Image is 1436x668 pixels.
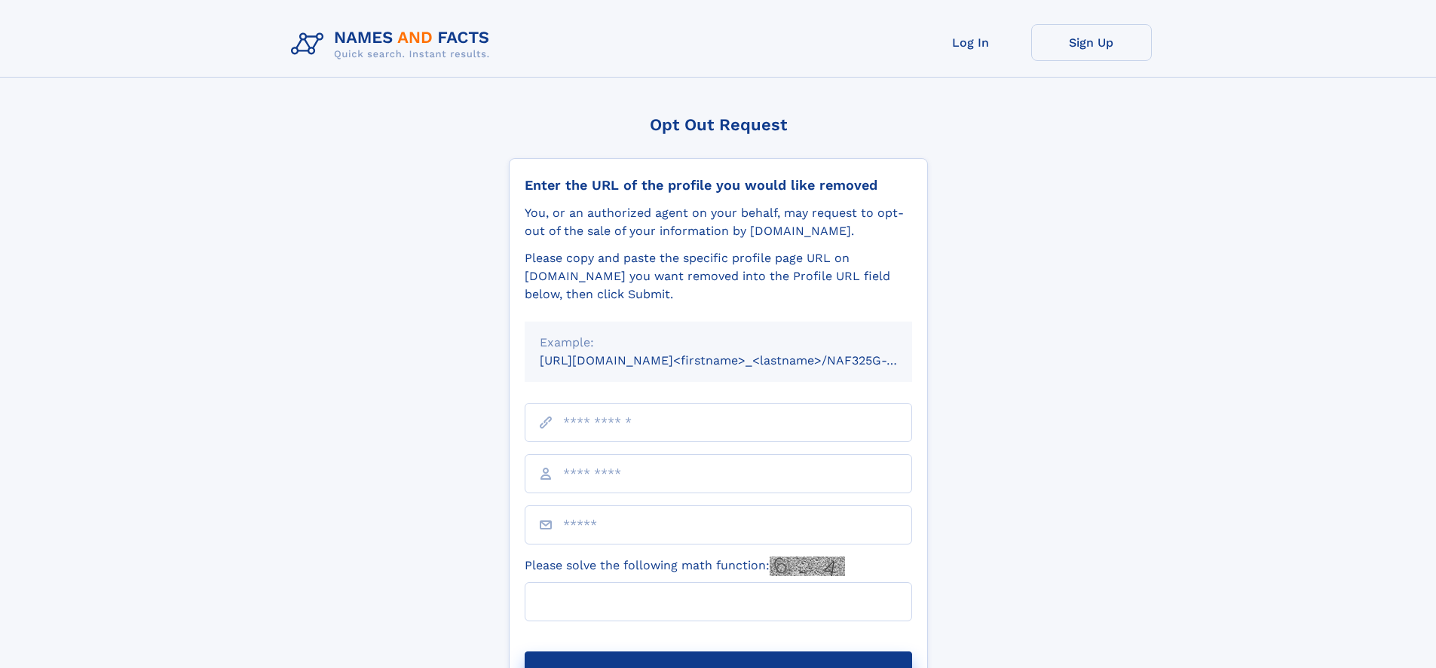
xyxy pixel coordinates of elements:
[525,204,912,240] div: You, or an authorized agent on your behalf, may request to opt-out of the sale of your informatio...
[285,24,502,65] img: Logo Names and Facts
[911,24,1031,61] a: Log In
[525,177,912,194] div: Enter the URL of the profile you would like removed
[1031,24,1152,61] a: Sign Up
[540,353,941,368] small: [URL][DOMAIN_NAME]<firstname>_<lastname>/NAF325G-xxxxxxxx
[525,557,845,576] label: Please solve the following math function:
[509,115,928,134] div: Opt Out Request
[525,249,912,303] div: Please copy and paste the specific profile page URL on [DOMAIN_NAME] you want removed into the Pr...
[540,334,897,352] div: Example:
